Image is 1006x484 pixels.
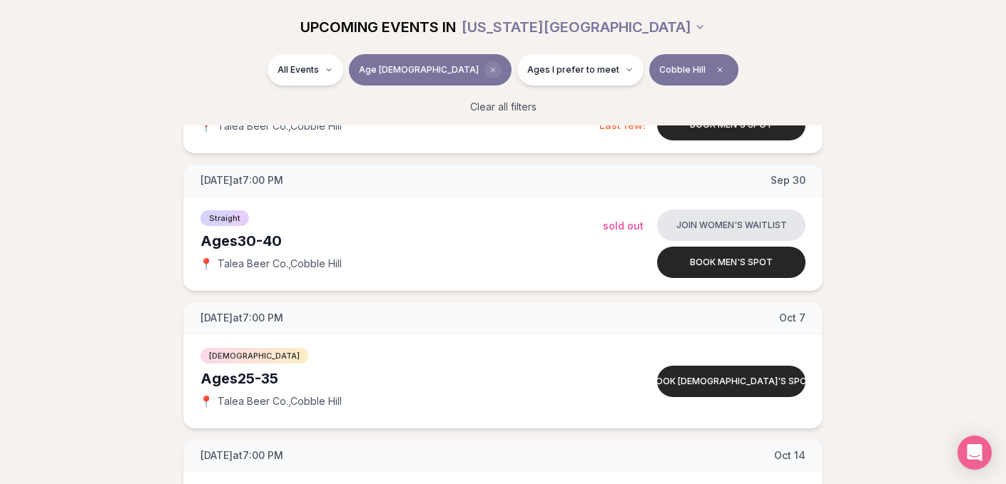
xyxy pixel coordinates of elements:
[462,91,545,123] button: Clear all filters
[657,210,806,241] button: Join women's waitlist
[711,61,728,78] span: Clear borough filter
[200,311,283,325] span: [DATE] at 7:00 PM
[200,210,249,226] span: Straight
[200,348,308,364] span: [DEMOGRAPHIC_DATA]
[603,220,644,232] span: Sold Out
[657,247,806,278] button: Book men's spot
[268,54,343,86] button: All Events
[349,54,512,86] button: Age [DEMOGRAPHIC_DATA]Clear age
[462,11,706,43] button: [US_STATE][GEOGRAPHIC_DATA]
[774,448,806,463] span: Oct 14
[779,311,806,325] span: Oct 7
[300,17,456,37] span: UPCOMING EVENTS IN
[200,173,283,187] span: [DATE] at 7:00 PM
[200,120,212,132] span: 📍
[649,54,738,86] button: Cobble HillClear borough filter
[771,173,806,187] span: Sep 30
[200,369,603,388] div: Ages 25-35
[484,61,502,78] span: Clear age
[200,231,603,251] div: Ages 30-40
[200,396,212,407] span: 📍
[957,436,992,470] div: Open Intercom Messenger
[218,119,342,133] span: Talea Beer Co. , Cobble Hill
[527,64,619,76] span: Ages I prefer to meet
[218,257,342,271] span: Talea Beer Co. , Cobble Hill
[659,64,706,76] span: Cobble Hill
[278,64,319,76] span: All Events
[200,448,283,463] span: [DATE] at 7:00 PM
[657,366,806,397] button: Book [DEMOGRAPHIC_DATA]'s spot
[517,54,644,86] button: Ages I prefer to meet
[218,394,342,408] span: Talea Beer Co. , Cobble Hill
[359,64,479,76] span: Age [DEMOGRAPHIC_DATA]
[200,258,212,269] span: 📍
